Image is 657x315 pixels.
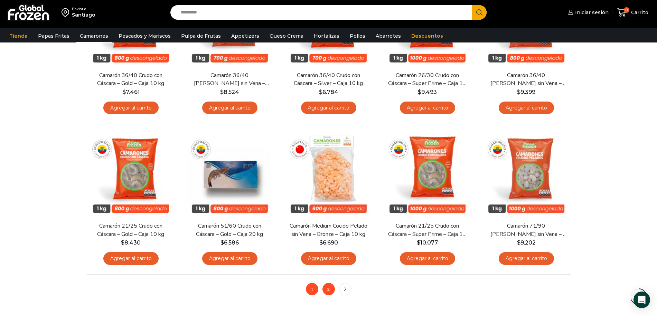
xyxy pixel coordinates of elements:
[220,239,239,246] bdi: 6.586
[301,102,356,114] a: Agregar al carrito: “Camarón 36/40 Crudo con Cáscara - Silver - Caja 10 kg”
[418,89,437,95] bdi: 9.493
[400,102,455,114] a: Agregar al carrito: “Camarón 26/30 Crudo con Cáscara - Super Prime - Caja 10 kg”
[310,29,343,42] a: Hortalizas
[289,222,368,238] a: Camarón Medium Cocido Pelado sin Vena – Bronze – Caja 10 kg
[122,89,140,95] bdi: 7.461
[35,29,73,42] a: Papas Fritas
[319,239,338,246] bdi: 6.690
[499,252,554,265] a: Agregar al carrito: “Camarón 71/90 Crudo Pelado sin Vena - Super Prime - Caja 10 kg”
[190,222,269,238] a: Camarón 51/60 Crudo con Cáscara – Gold – Caja 20 kg
[517,239,536,246] bdi: 9.202
[499,102,554,114] a: Agregar al carrito: “Camarón 36/40 Crudo Pelado sin Vena - Gold - Caja 10 kg”
[319,89,322,95] span: $
[346,29,369,42] a: Pollos
[289,71,368,87] a: Camarón 36/40 Crudo con Cáscara – Silver – Caja 10 kg
[103,252,159,265] a: Agregar al carrito: “Camarón 21/25 Crudo con Cáscara - Gold - Caja 10 kg”
[566,6,609,19] a: Iniciar sesión
[220,89,224,95] span: $
[91,222,170,238] a: Camarón 21/25 Crudo con Cáscara – Gold – Caja 10 kg
[202,252,257,265] a: Agregar al carrito: “Camarón 51/60 Crudo con Cáscara - Gold - Caja 20 kg”
[372,29,404,42] a: Abarrotes
[190,71,269,87] a: Camarón 36/40 [PERSON_NAME] sin Vena – Silver – Caja 10 kg
[624,7,629,13] span: 0
[616,4,650,21] a: 0 Carrito
[319,239,323,246] span: $
[220,89,239,95] bdi: 8.524
[472,5,487,20] button: Search button
[202,102,257,114] a: Agregar al carrito: “Camarón 36/40 Crudo Pelado sin Vena - Silver - Caja 10 kg”
[517,89,535,95] bdi: 9.399
[408,29,447,42] a: Descuentos
[417,239,438,246] bdi: 10.077
[6,29,31,42] a: Tienda
[62,7,72,18] img: address-field-icon.svg
[76,29,112,42] a: Camarones
[122,89,126,95] span: $
[115,29,174,42] a: Pescados y Mariscos
[633,292,650,308] div: Open Intercom Messenger
[306,283,318,295] span: 1
[322,283,335,295] a: 2
[517,89,520,95] span: $
[319,89,338,95] bdi: 6.784
[486,222,566,238] a: Camarón 71/90 [PERSON_NAME] sin Vena – Super Prime – Caja 10 kg
[400,252,455,265] a: Agregar al carrito: “Camarón 21/25 Crudo con Cáscara - Super Prime - Caja 10 kg”
[517,239,520,246] span: $
[266,29,307,42] a: Queso Crema
[418,89,421,95] span: $
[629,9,648,16] span: Carrito
[121,239,141,246] bdi: 8.430
[72,11,95,18] div: Santiago
[121,239,124,246] span: $
[387,222,467,238] a: Camarón 21/25 Crudo con Cáscara – Super Prime – Caja 10 kg
[387,71,467,87] a: Camarón 26/30 Crudo con Cáscara – Super Prime – Caja 10 kg
[417,239,420,246] span: $
[103,102,159,114] a: Agregar al carrito: “Camarón 36/40 Crudo con Cáscara - Gold - Caja 10 kg”
[486,71,566,87] a: Camarón 36/40 [PERSON_NAME] sin Vena – Gold – Caja 10 kg
[220,239,224,246] span: $
[301,252,356,265] a: Agregar al carrito: “Camarón Medium Cocido Pelado sin Vena - Bronze - Caja 10 kg”
[573,9,609,16] span: Iniciar sesión
[228,29,263,42] a: Appetizers
[91,71,170,87] a: Camarón 36/40 Crudo con Cáscara – Gold – Caja 10 kg
[72,7,95,11] div: Enviar a
[178,29,224,42] a: Pulpa de Frutas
